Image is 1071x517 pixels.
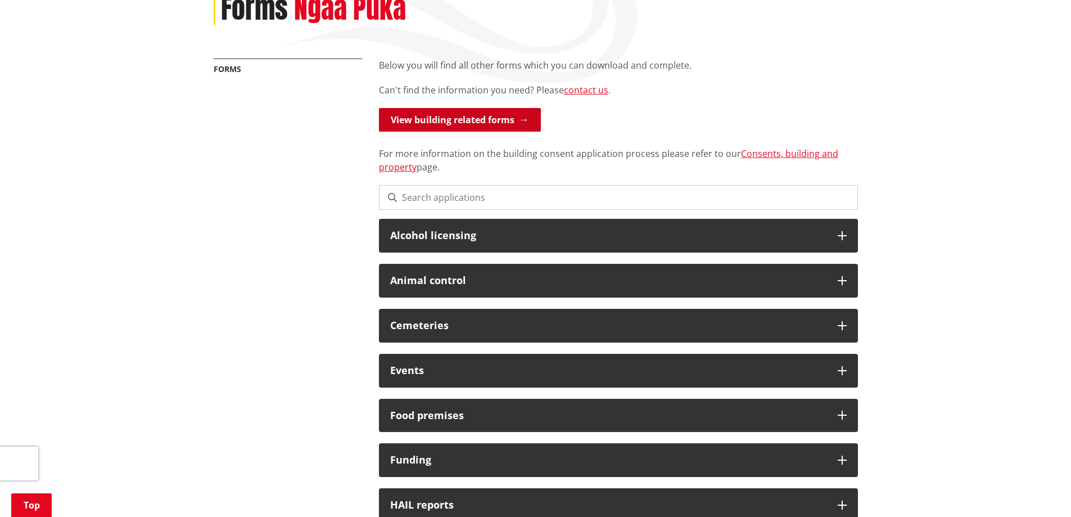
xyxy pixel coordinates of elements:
[214,64,241,74] a: Forms
[390,365,826,376] h3: Events
[390,455,826,466] h3: Funding
[390,275,826,286] h3: Animal control
[379,147,838,173] a: Consents, building and property
[11,493,52,517] a: Top
[390,410,826,421] h3: Food premises
[379,108,541,132] a: View building related forms
[390,500,826,511] h3: HAIL reports
[379,185,858,210] input: Search applications
[390,230,826,241] h3: Alcohol licensing
[379,133,858,174] p: For more information on the building consent application process please refer to our page.
[379,59,858,72] p: Below you will find all other forms which you can download and complete.
[390,320,826,331] h3: Cemeteries
[1019,470,1060,510] iframe: Messenger Launcher
[564,84,608,96] a: contact us
[379,83,858,97] p: Can't find the information you need? Please .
